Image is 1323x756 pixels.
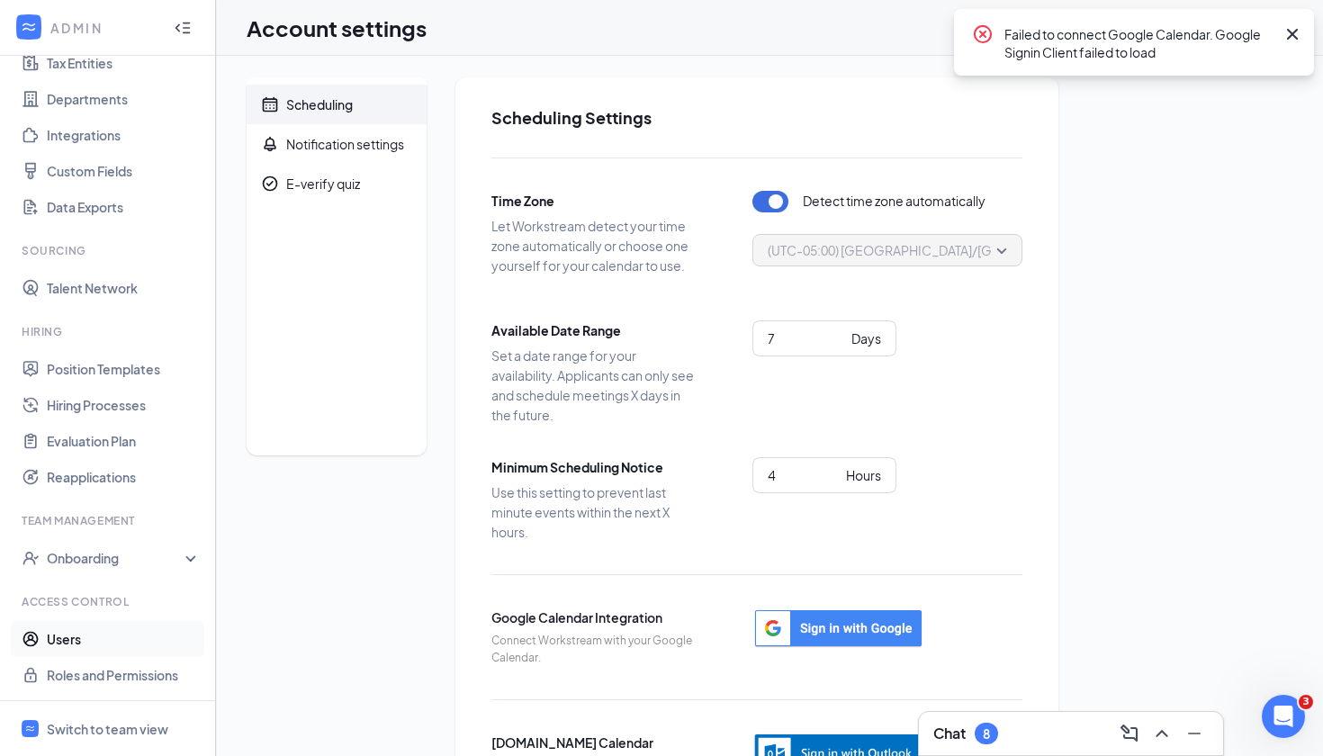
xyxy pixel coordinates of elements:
svg: ComposeMessage [1119,723,1140,744]
div: Switch to team view [47,720,168,738]
a: Data Exports [47,189,201,225]
div: Notification settings [286,135,404,153]
div: Sourcing [22,243,197,258]
div: Hours [846,465,881,485]
svg: WorkstreamLogo [24,723,36,734]
svg: Bell [261,135,279,153]
svg: CheckmarkCircle [261,175,279,193]
div: Access control [22,594,197,609]
a: Evaluation Plan [47,423,201,459]
a: Integrations [47,117,201,153]
iframe: Intercom live chat [1262,695,1305,738]
div: E-verify quiz [286,175,360,193]
button: Minimize [1180,719,1209,748]
a: Departments [47,81,201,117]
button: ComposeMessage [1115,719,1144,748]
span: Minimum Scheduling Notice [491,457,698,477]
h2: Scheduling Settings [491,106,1022,129]
a: Users [47,621,201,657]
a: BellNotification settings [247,124,427,164]
svg: WorkstreamLogo [20,18,38,36]
a: Roles and Permissions [47,657,201,693]
svg: Calendar [261,95,279,113]
span: (UTC-05:00) [GEOGRAPHIC_DATA]/[GEOGRAPHIC_DATA] - Central Time [768,237,1193,264]
svg: UserCheck [22,549,40,567]
svg: Cross [1282,23,1303,45]
a: CheckmarkCircleE-verify quiz [247,164,427,203]
a: Position Templates [47,351,201,387]
div: Days [851,328,881,348]
div: 8 [983,726,990,742]
div: ADMIN [50,19,157,37]
h3: Chat [933,724,966,743]
span: Google Calendar Integration [491,607,698,627]
span: Available Date Range [491,320,698,340]
svg: ChevronUp [1151,723,1173,744]
svg: Minimize [1183,723,1205,744]
svg: Collapse [174,19,192,37]
div: Hiring [22,324,197,339]
a: CalendarScheduling [247,85,427,124]
div: Failed to connect Google Calendar. Google Signin Client failed to load [1004,23,1274,61]
span: Let Workstream detect your time zone automatically or choose one yourself for your calendar to use. [491,216,698,275]
button: ChevronUp [1147,719,1176,748]
span: Use this setting to prevent last minute events within the next X hours. [491,482,698,542]
a: Tax Entities [47,45,201,81]
div: Team Management [22,513,197,528]
a: Talent Network [47,270,201,306]
a: Hiring Processes [47,387,201,423]
span: Connect Workstream with your Google Calendar. [491,633,698,667]
span: Set a date range for your availability. Applicants can only see and schedule meetings X days in t... [491,346,698,425]
span: Detect time zone automatically [803,191,985,212]
svg: CrossCircle [972,23,994,45]
span: Time Zone [491,191,698,211]
span: 3 [1299,695,1313,709]
h1: Account settings [247,13,427,43]
a: Reapplications [47,459,201,495]
a: Custom Fields [47,153,201,189]
div: Scheduling [286,95,353,113]
div: Onboarding [47,549,185,567]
